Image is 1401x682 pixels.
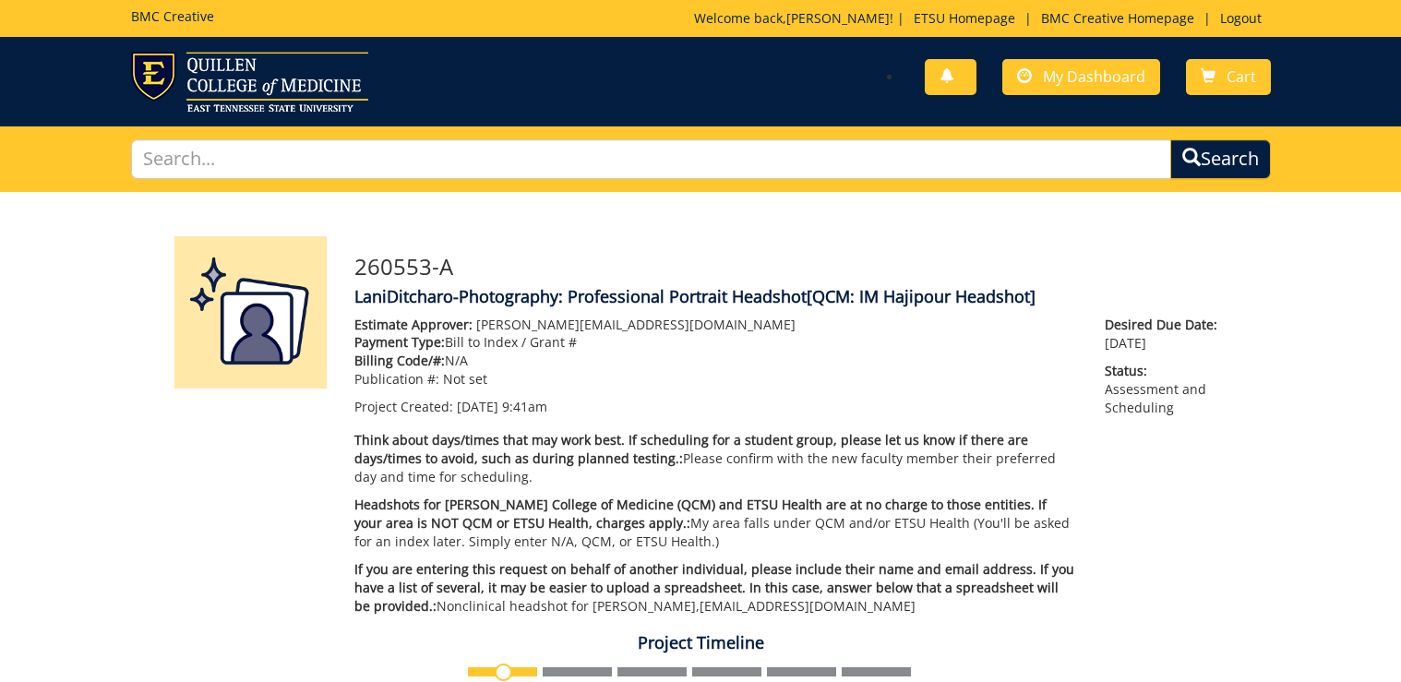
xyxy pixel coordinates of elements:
span: Payment Type: [354,333,445,351]
p: Nonclinical headshot for [PERSON_NAME], [EMAIL_ADDRESS][DOMAIN_NAME] [354,560,1077,616]
h4: Project Timeline [161,634,1240,652]
span: Estimate Approver: [354,316,473,333]
a: My Dashboard [1002,59,1160,95]
h4: LaniDitcharo-Photography: Professional Portrait Headshot [354,288,1227,306]
input: Search... [131,139,1171,179]
span: [QCM: IM Hajipour Headshot] [807,285,1036,307]
h5: BMC Creative [131,9,214,23]
p: [PERSON_NAME][EMAIL_ADDRESS][DOMAIN_NAME] [354,316,1077,334]
img: no [495,664,512,681]
p: Welcome back, ! | | | [694,9,1271,28]
span: Not set [443,370,487,388]
p: My area falls under QCM and/or ETSU Health (You'll be asked for an index later. Simply enter N/A,... [354,496,1077,551]
span: Think about days/times that may work best. If scheduling for a student group, please let us know ... [354,431,1028,467]
p: Assessment and Scheduling [1105,362,1227,417]
span: Headshots for [PERSON_NAME] College of Medicine (QCM) and ETSU Health are at no charge to those e... [354,496,1047,532]
span: Billing Code/#: [354,352,445,369]
a: Cart [1186,59,1271,95]
h3: 260553-A [354,255,1227,279]
span: [DATE] 9:41am [457,398,547,415]
span: If you are entering this request on behalf of another individual, please include their name and e... [354,560,1074,615]
img: Product featured image [174,236,327,389]
img: ETSU logo [131,52,368,112]
a: ETSU Homepage [904,9,1024,27]
button: Search [1170,139,1271,179]
a: Logout [1211,9,1271,27]
span: My Dashboard [1043,66,1145,87]
a: BMC Creative Homepage [1032,9,1203,27]
p: Please confirm with the new faculty member their preferred day and time for scheduling. [354,431,1077,486]
span: Publication #: [354,370,439,388]
span: Status: [1105,362,1227,380]
span: Project Created: [354,398,453,415]
p: [DATE] [1105,316,1227,353]
span: Desired Due Date: [1105,316,1227,334]
p: N/A [354,352,1077,370]
a: [PERSON_NAME] [786,9,890,27]
p: Bill to Index / Grant # [354,333,1077,352]
span: Cart [1227,66,1256,87]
